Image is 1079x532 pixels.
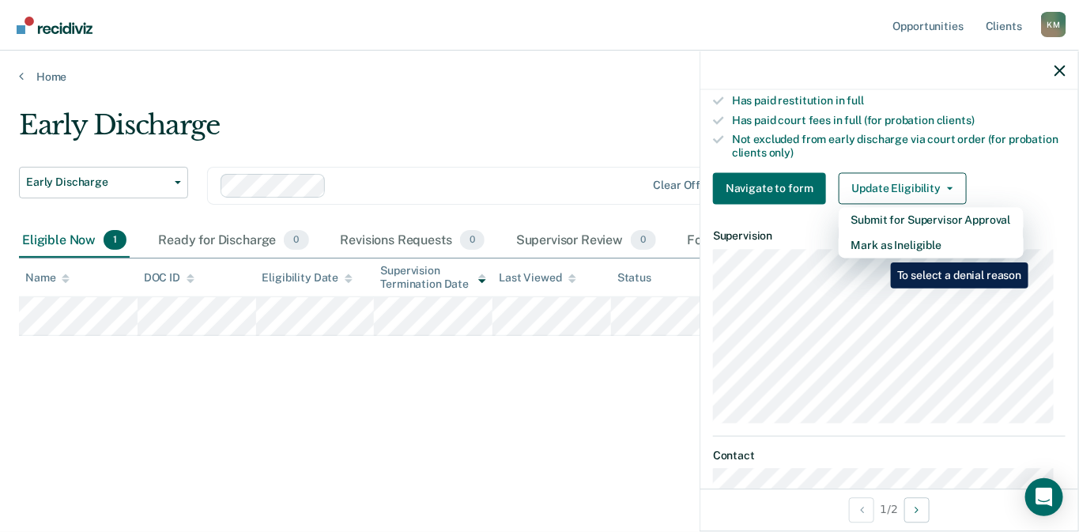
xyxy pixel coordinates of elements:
span: 0 [631,230,655,251]
button: Update Eligibility [839,173,967,205]
div: Last Viewed [499,271,575,285]
div: K M [1041,12,1066,37]
span: only) [769,147,794,160]
button: Next Opportunity [904,497,930,523]
span: 1 [104,230,126,251]
div: Eligible Now [19,224,130,258]
div: Status [617,271,651,285]
div: 1 / 2 [700,489,1078,530]
span: full [847,94,864,107]
img: Recidiviz [17,17,92,34]
div: Ready for Discharge [155,224,311,258]
div: Has paid court fees in full (for probation [732,114,1066,127]
button: Submit for Supervisor Approval [839,208,1024,233]
div: Name [25,271,70,285]
div: Supervision Termination Date [380,264,486,291]
div: Open Intercom Messenger [1025,478,1063,516]
div: Forms Submitted [685,224,824,258]
dt: Contact [713,449,1066,462]
div: DOC ID [144,271,194,285]
div: Clear officers [654,179,726,192]
span: clients) [937,114,975,126]
button: Mark as Ineligible [839,233,1024,258]
div: Early Discharge [19,109,828,154]
dt: Supervision [713,230,1066,243]
button: Navigate to form [713,173,826,205]
div: Not excluded from early discharge via court order (for probation clients [732,134,1066,160]
div: Eligibility Date [262,271,353,285]
a: Navigate to form link [713,173,832,205]
span: Early Discharge [26,175,168,189]
div: Revisions Requests [338,224,488,258]
button: Previous Opportunity [849,497,874,523]
div: Supervisor Review [513,224,659,258]
button: Profile dropdown button [1041,12,1066,37]
a: Home [19,70,1060,84]
span: 0 [460,230,485,251]
div: Has paid restitution in [732,94,1066,108]
span: 0 [284,230,308,251]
